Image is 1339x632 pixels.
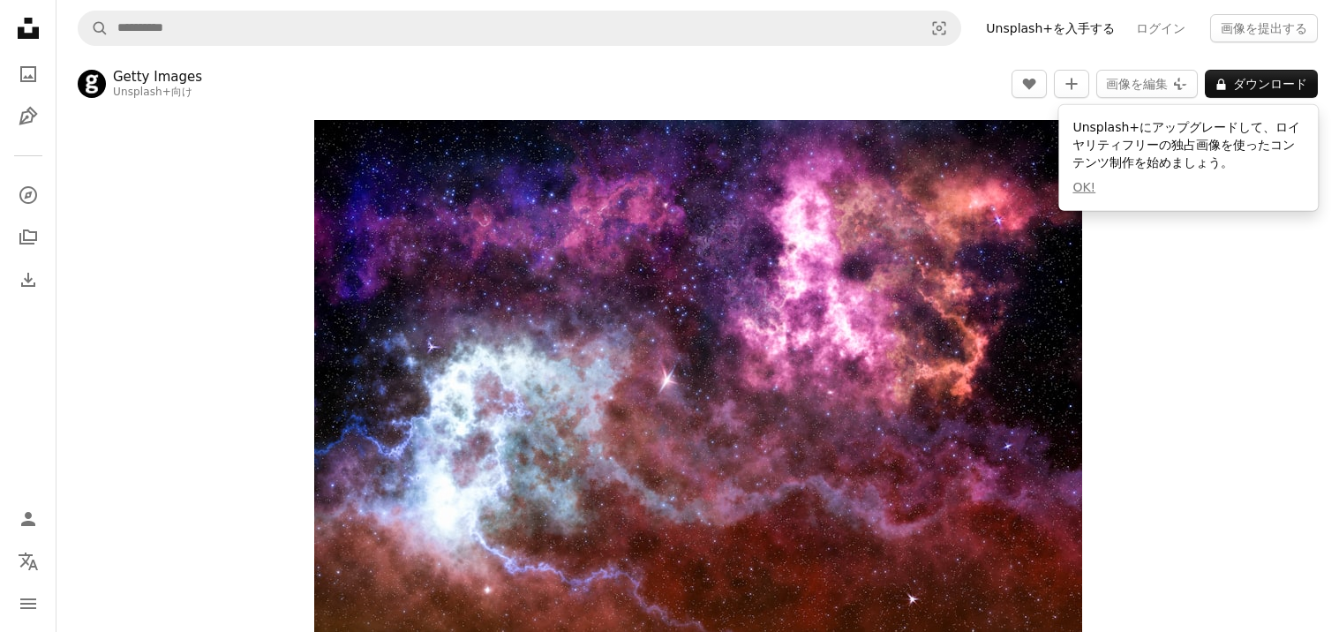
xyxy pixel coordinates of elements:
a: ログイン [1125,14,1196,42]
button: いいね！ [1012,70,1047,98]
button: メニュー [11,586,46,621]
button: 画像を提出する [1210,14,1318,42]
a: 写真 [11,56,46,92]
button: 言語 [11,544,46,579]
a: イラスト [11,99,46,134]
button: 画像を編集 [1096,70,1198,98]
a: ホーム — Unsplash [11,11,46,49]
button: ダウンロード [1205,70,1318,98]
a: コレクション [11,220,46,255]
div: 向け [113,86,202,100]
a: 探す [11,177,46,213]
button: OK! [1072,179,1095,197]
button: Unsplashで検索する [79,11,109,45]
button: コレクションに追加する [1054,70,1089,98]
a: Unsplash+を入手する [975,14,1125,42]
form: サイト内でビジュアルを探す [78,11,961,46]
img: Getty Imagesのプロフィールを見る [78,70,106,98]
a: Getty Images [113,68,202,86]
a: Unsplash+ [113,86,171,98]
div: Unsplash+にアップグレードして、ロイヤリティフリーの独占画像を使ったコンテンツ制作を始めましょう。 [1058,105,1318,211]
a: ダウンロード履歴 [11,262,46,297]
button: ビジュアル検索 [918,11,960,45]
a: ログイン / 登録する [11,501,46,537]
